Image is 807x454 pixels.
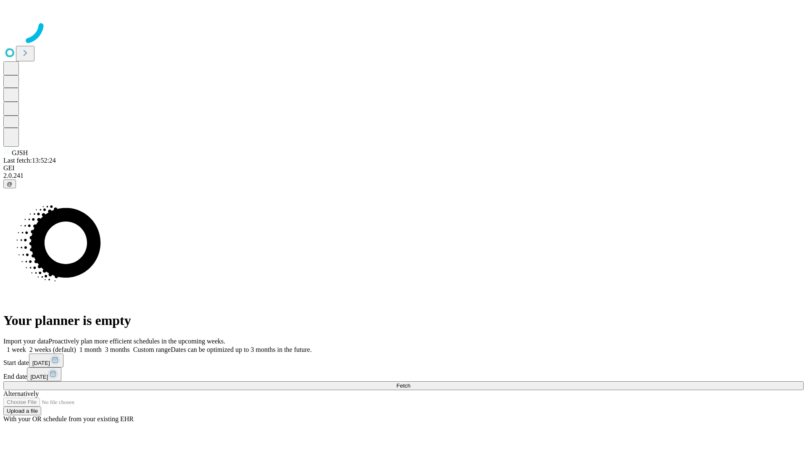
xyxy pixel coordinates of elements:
[3,313,804,328] h1: Your planner is empty
[3,338,49,345] span: Import your data
[29,346,76,353] span: 2 weeks (default)
[79,346,102,353] span: 1 month
[105,346,130,353] span: 3 months
[3,381,804,390] button: Fetch
[171,346,311,353] span: Dates can be optimized up to 3 months in the future.
[49,338,225,345] span: Proactively plan more efficient schedules in the upcoming weeks.
[7,181,13,187] span: @
[3,406,41,415] button: Upload a file
[3,179,16,188] button: @
[3,415,134,422] span: With your OR schedule from your existing EHR
[27,367,61,381] button: [DATE]
[30,374,48,380] span: [DATE]
[3,354,804,367] div: Start date
[3,367,804,381] div: End date
[3,164,804,172] div: GEI
[3,390,39,397] span: Alternatively
[12,149,28,156] span: GJSH
[7,346,26,353] span: 1 week
[32,360,50,366] span: [DATE]
[29,354,63,367] button: [DATE]
[396,383,410,389] span: Fetch
[133,346,171,353] span: Custom range
[3,172,804,179] div: 2.0.241
[3,157,56,164] span: Last fetch: 13:52:24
